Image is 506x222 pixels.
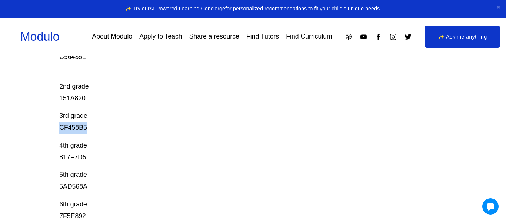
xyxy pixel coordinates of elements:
[425,26,500,48] a: ✨ Ask me anything
[246,30,279,43] a: Find Tutors
[59,69,407,104] p: 2nd grade 151A820
[150,6,225,11] a: AI-Powered Learning Concierge
[139,30,182,43] a: Apply to Teach
[92,30,132,43] a: About Modulo
[360,33,367,41] a: YouTube
[59,169,407,193] p: 5th grade 5AD568A
[345,33,353,41] a: Apple Podcasts
[20,30,60,43] a: Modulo
[59,110,407,134] p: 3rd grade CF458B5
[374,33,382,41] a: Facebook
[404,33,412,41] a: Twitter
[286,30,332,43] a: Find Curriculum
[389,33,397,41] a: Instagram
[59,140,407,163] p: 4th grade 817F7D5
[189,30,239,43] a: Share a resource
